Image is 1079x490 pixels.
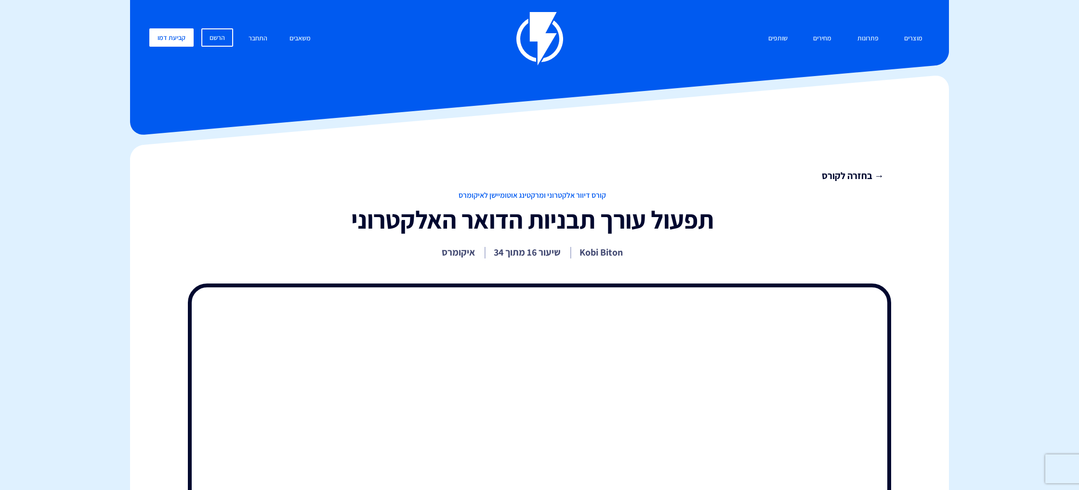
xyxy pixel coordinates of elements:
[201,28,233,47] a: הרשם
[761,28,795,49] a: שותפים
[897,28,930,49] a: מוצרים
[569,244,572,259] i: |
[484,244,487,259] i: |
[181,190,884,201] span: קורס דיוור אלקטרוני ומרקטינג אוטומיישן לאיקומרס
[494,245,561,259] p: שיעור 16 מתוך 34
[241,28,275,49] a: התחבר
[442,245,475,259] p: איקומרס
[181,169,884,183] a: → בחזרה לקורס
[579,245,623,259] p: Kobi Biton
[181,206,884,233] h1: תפעול עורך תבניות הדואר האלקטרוני
[850,28,886,49] a: פתרונות
[282,28,318,49] a: משאבים
[806,28,839,49] a: מחירים
[149,28,194,47] a: קביעת דמו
